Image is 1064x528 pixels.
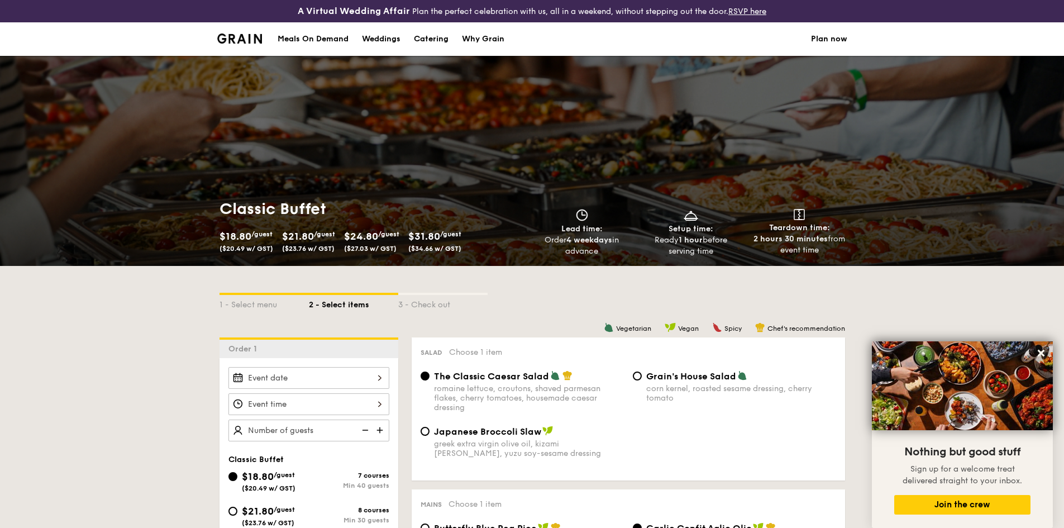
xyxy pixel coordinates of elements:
div: from event time [750,234,850,256]
span: Teardown time: [769,223,830,232]
div: 8 courses [309,506,389,514]
span: /guest [274,506,295,513]
strong: 2 hours 30 minutes [753,234,828,244]
div: 7 courses [309,472,389,479]
a: Weddings [355,22,407,56]
img: icon-vegetarian.fe4039eb.svg [737,370,747,380]
img: icon-vegetarian.fe4039eb.svg [550,370,560,380]
span: Chef's recommendation [767,325,845,332]
img: icon-teardown.65201eee.svg [794,209,805,220]
span: The Classic Caesar Salad [434,371,549,382]
span: Grain's House Salad [646,371,736,382]
img: icon-vegan.f8ff3823.svg [542,426,554,436]
div: Why Grain [462,22,504,56]
span: $18.80 [242,470,274,483]
div: Ready before serving time [641,235,741,257]
img: icon-vegan.f8ff3823.svg [665,322,676,332]
div: 2 - Select items [309,295,398,311]
img: Grain [217,34,263,44]
a: Meals On Demand [271,22,355,56]
span: Salad [421,349,442,356]
input: The Classic Caesar Saladromaine lettuce, croutons, shaved parmesan flakes, cherry tomatoes, house... [421,372,430,380]
a: Logotype [217,34,263,44]
span: Japanese Broccoli Slaw [434,426,541,437]
img: icon-clock.2db775ea.svg [574,209,590,221]
strong: 4 weekdays [566,235,612,245]
button: Close [1032,344,1050,362]
span: Choose 1 item [448,500,502,509]
div: corn kernel, roasted sesame dressing, cherry tomato [646,384,836,403]
img: icon-reduce.1d2dbef1.svg [356,420,373,441]
span: $21.80 [242,505,274,517]
span: Nothing but good stuff [904,445,1020,459]
span: $24.80 [344,230,378,242]
input: Grain's House Saladcorn kernel, roasted sesame dressing, cherry tomato [633,372,642,380]
span: ($20.49 w/ GST) [220,245,273,253]
span: Spicy [724,325,742,332]
div: romaine lettuce, croutons, shaved parmesan flakes, cherry tomatoes, housemade caesar dressing [434,384,624,412]
a: RSVP here [728,7,766,16]
span: Sign up for a welcome treat delivered straight to your inbox. [903,464,1022,486]
span: /guest [378,230,399,238]
span: Vegan [678,325,699,332]
span: $18.80 [220,230,251,242]
input: $21.80/guest($23.76 w/ GST)8 coursesMin 30 guests [228,507,237,516]
span: Choose 1 item [449,348,502,357]
span: Setup time: [669,224,713,234]
span: Vegetarian [616,325,651,332]
div: Plan the perfect celebration with us, all in a weekend, without stepping out the door. [211,4,854,18]
a: Catering [407,22,455,56]
strong: 1 hour [679,235,703,245]
div: Min 40 guests [309,482,389,489]
img: icon-chef-hat.a58ddaea.svg [755,322,765,332]
span: /guest [251,230,273,238]
span: ($34.66 w/ GST) [408,245,461,253]
img: icon-spicy.37a8142b.svg [712,322,722,332]
span: ($23.76 w/ GST) [242,519,294,527]
span: ($20.49 w/ GST) [242,484,295,492]
span: Order 1 [228,344,261,354]
h1: Classic Buffet [220,199,528,219]
input: Event date [228,367,389,389]
a: Why Grain [455,22,511,56]
input: $18.80/guest($20.49 w/ GST)7 coursesMin 40 guests [228,472,237,481]
span: Mains [421,501,442,508]
img: icon-dish.430c3a2e.svg [683,209,699,221]
img: icon-add.58712e84.svg [373,420,389,441]
div: 3 - Check out [398,295,488,311]
div: Min 30 guests [309,516,389,524]
span: /guest [274,471,295,479]
img: icon-vegetarian.fe4039eb.svg [604,322,614,332]
div: 1 - Select menu [220,295,309,311]
img: icon-chef-hat.a58ddaea.svg [562,370,572,380]
img: DSC07876-Edit02-Large.jpeg [872,341,1053,430]
span: ($23.76 w/ GST) [282,245,335,253]
div: Catering [414,22,448,56]
button: Join the crew [894,495,1030,515]
span: Classic Buffet [228,455,284,464]
span: /guest [314,230,335,238]
span: $21.80 [282,230,314,242]
span: $31.80 [408,230,440,242]
input: Japanese Broccoli Slawgreek extra virgin olive oil, kizami [PERSON_NAME], yuzu soy-sesame dressing [421,427,430,436]
input: Number of guests [228,420,389,441]
h4: A Virtual Wedding Affair [298,4,410,18]
a: Plan now [811,22,847,56]
div: Weddings [362,22,400,56]
div: Order in advance [532,235,632,257]
input: Event time [228,393,389,415]
span: ($27.03 w/ GST) [344,245,397,253]
div: Meals On Demand [278,22,349,56]
span: Lead time: [561,224,603,234]
div: greek extra virgin olive oil, kizami [PERSON_NAME], yuzu soy-sesame dressing [434,439,624,458]
span: /guest [440,230,461,238]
